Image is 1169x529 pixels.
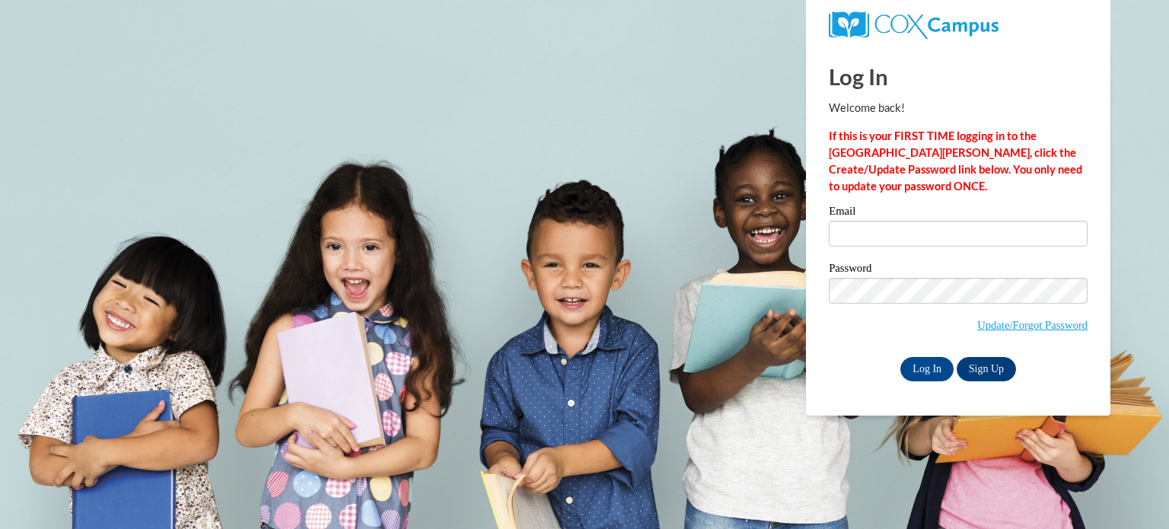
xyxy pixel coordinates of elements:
[829,129,1082,193] strong: If this is your FIRST TIME logging in to the [GEOGRAPHIC_DATA][PERSON_NAME], click the Create/Upd...
[829,263,1088,278] label: Password
[829,18,999,30] a: COX Campus
[957,357,1016,381] a: Sign Up
[829,100,1088,116] p: Welcome back!
[900,357,954,381] input: Log In
[829,11,999,39] img: COX Campus
[829,61,1088,92] h1: Log In
[829,206,1088,221] label: Email
[977,319,1088,331] a: Update/Forgot Password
